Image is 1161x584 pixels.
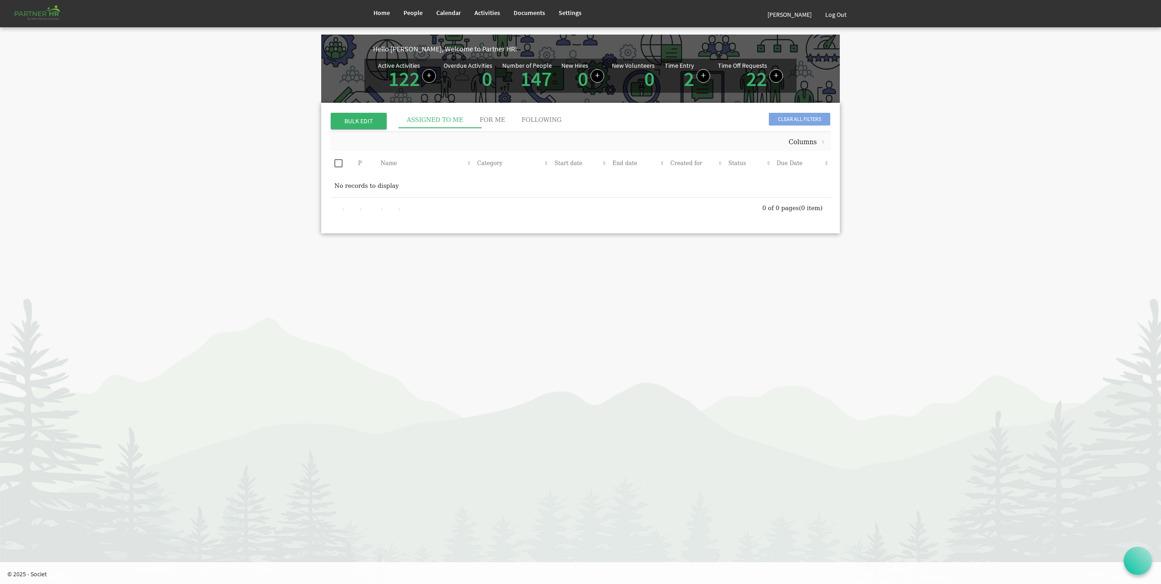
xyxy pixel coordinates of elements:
div: Volunteer hired in the last 7 days [612,62,657,89]
td: No records to display [330,177,831,195]
a: 0 [482,66,492,91]
p: © 2025 - Societ [7,569,1161,579]
span: Start date [555,160,578,166]
div: Go to first page [338,202,351,215]
span: Clear all filters [769,113,830,126]
div: Go to previous page [356,202,368,215]
div: Go to next page [378,202,390,215]
span: Category [477,160,499,166]
div: Hello [PERSON_NAME], Welcome to Partner HR! [373,44,840,54]
span: Documents [514,9,545,17]
span: Settings [559,9,581,17]
span: BULK EDIT [331,113,387,129]
div: Total number of active people in Partner HR [502,62,554,89]
span: Name [381,160,395,166]
a: Create a new Activity [422,69,436,83]
span: Created for [671,160,697,166]
a: 22 [746,66,767,91]
a: Create a new time off request [769,69,783,83]
span: P [358,160,362,166]
span: Activities [474,9,500,17]
div: Following [507,116,540,125]
span: Home [374,9,390,17]
span: 0 of 0 pages [771,205,803,211]
span: Status [728,160,744,166]
span: People [404,9,423,17]
div: New Volunteers [612,62,655,69]
div: Time Entry [665,62,694,69]
span: Calendar [436,9,461,17]
span: End date [612,160,634,166]
span: (0 item) [803,205,823,211]
a: [PERSON_NAME] [761,2,818,27]
div: Number of active Activities in Partner HR [378,62,436,89]
div: Number of People [502,62,552,69]
a: Log Out [818,2,853,27]
a: Log hours [697,69,710,83]
div: For Me [470,116,490,125]
a: 147 [520,66,552,91]
div: Time Off Requests [718,62,767,69]
div: Assigned To Me [407,116,454,125]
span: Due Date [777,160,798,166]
div: tab-header [399,112,899,128]
div: Number of active time off requests [718,62,783,89]
a: 0 [644,66,655,91]
div: 0 of 0 pages (0 item) [771,198,831,217]
div: Activities assigned to you for which the Due Date is passed [444,62,495,89]
div: Active Activities [378,62,420,69]
div: Go to last page [396,202,408,215]
div: Overdue Activities [444,62,492,69]
a: Add new person to Partner HR [591,69,604,83]
span: Columns [791,136,818,148]
a: 122 [389,66,420,91]
div: Columns [790,132,829,151]
div: New Hires [561,62,588,69]
button: Columns [790,136,829,148]
a: 0 [578,66,588,91]
div: People hired in the last 7 days [561,62,604,89]
div: Number of Time Entries [665,62,710,89]
a: 2 [684,66,694,91]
